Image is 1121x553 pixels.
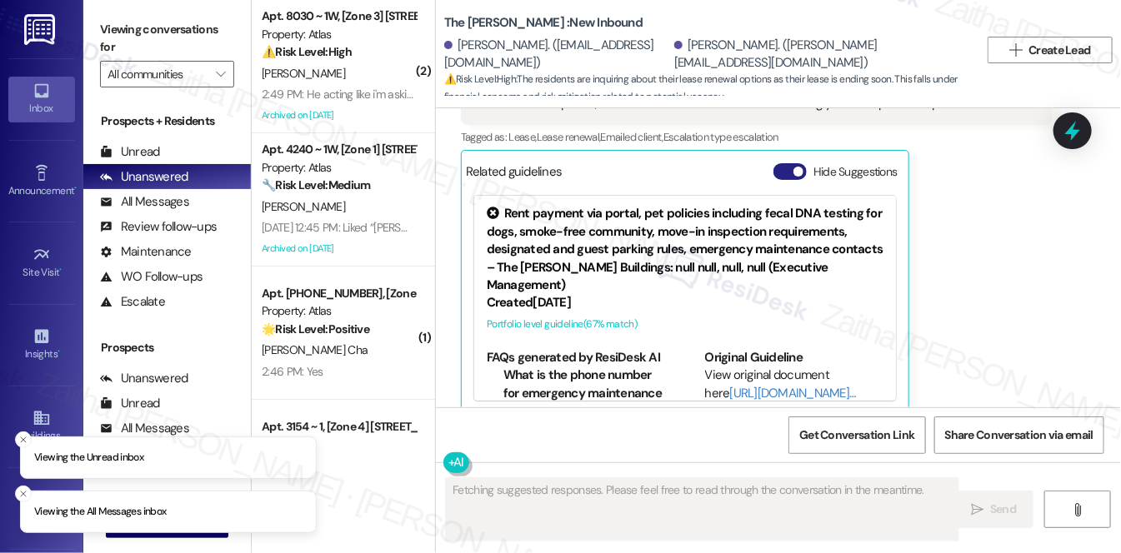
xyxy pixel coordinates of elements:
div: Archived on [DATE] [260,238,418,259]
span: Emailed client , [601,130,663,144]
button: Close toast [15,431,32,448]
a: Site Visit • [8,241,75,286]
div: Tagged as: [461,125,1053,149]
strong: ⚠️ Risk Level: High [444,72,516,86]
div: WO Follow-ups [100,268,203,286]
textarea: Fetching suggested responses. Please feel free to read through the conversation in the meantime. [446,478,958,541]
button: Create Lead [988,37,1113,63]
div: Escalate [100,293,165,311]
div: Prospects [83,339,251,356]
p: Viewing the All Messages inbox [34,505,167,520]
b: FAQs generated by ResiDesk AI [487,349,660,366]
div: Unanswered [100,370,188,387]
div: Archived on [DATE] [260,105,418,126]
div: View original document here [705,366,883,402]
span: Escalation type escalation [663,130,778,144]
span: Lease renewal , [537,130,601,144]
span: Share Conversation via email [945,426,1093,444]
span: Lease , [509,130,537,144]
div: Unread [100,143,160,161]
strong: ⚠️ Risk Level: High [262,44,352,59]
span: • [60,264,63,276]
input: All communities [108,61,208,87]
a: Buildings [8,404,75,449]
span: Get Conversation Link [799,426,914,444]
strong: 🔧 Risk Level: Medium [262,177,370,192]
div: Apt. 3154 ~ 1, [Zone 4] [STREET_ADDRESS] [262,418,416,436]
span: [PERSON_NAME] [262,199,345,214]
div: Property: Atlas [262,26,416,43]
div: [PERSON_NAME]. ([PERSON_NAME][EMAIL_ADDRESS][DOMAIN_NAME]) [674,37,967,72]
span: [PERSON_NAME] [262,66,345,81]
img: ResiDesk Logo [24,14,58,45]
span: • [58,346,60,357]
div: Apt. [PHONE_NUMBER], [Zone 3] [STREET_ADDRESS] [262,285,416,302]
div: [PERSON_NAME]. ([EMAIL_ADDRESS][DOMAIN_NAME]) [444,37,670,72]
div: Property: Atlas [262,302,416,320]
div: Review follow-ups [100,218,217,236]
label: Viewing conversations for [100,17,234,61]
div: Created [DATE] [487,294,883,311]
div: Apt. 8030 ~ 1W, [Zone 3] [STREET_ADDRESS][PERSON_NAME] [262,7,416,25]
div: Related guidelines [466,163,563,187]
i:  [216,67,225,81]
div: Prospects + Residents [83,112,251,130]
div: Apt. 4240 ~ 1W, [Zone 1] [STREET_ADDRESS][US_STATE] [262,141,416,158]
p: Viewing the Unread inbox [34,451,143,466]
div: All Messages [100,193,189,211]
span: Create Lead [1029,42,1091,59]
b: Original Guideline [705,349,803,366]
button: Close toast [15,486,32,502]
div: Portfolio level guideline ( 67 % match) [487,316,883,333]
div: Property: Atlas [262,159,416,177]
div: Unread [100,395,160,412]
a: Inbox [8,77,75,122]
i:  [1072,503,1084,516]
i:  [971,503,983,516]
div: Maintenance [100,243,192,261]
div: Rent payment via portal, pet policies including fecal DNA testing for dogs, smoke-free community,... [487,205,883,294]
i:  [1009,43,1022,57]
a: Insights • [8,322,75,367]
li: What is the phone number for emergency maintenance after hours? [503,366,665,420]
span: : The residents are inquiring about their lease renewal options as their lease is ending soon. Th... [444,71,979,107]
strong: 🌟 Risk Level: Positive [262,321,369,336]
span: • [74,182,77,194]
b: The [PERSON_NAME] : New Inbound [444,14,643,32]
button: Share Conversation via email [934,416,1104,454]
a: [URL][DOMAIN_NAME]… [730,385,856,401]
div: All Messages [100,420,189,437]
div: 2:46 PM: Yes [262,364,323,379]
button: Send [953,491,1034,528]
div: Unanswered [100,168,188,186]
span: [PERSON_NAME] Cha [262,342,368,357]
span: Send [990,501,1016,518]
label: Hide Suggestions [813,163,898,181]
a: Leads [8,486,75,531]
div: 2:49 PM: He acting like i'm asking for something that's impossible i'm telling him i'm seeing the... [262,87,915,102]
button: Get Conversation Link [788,416,925,454]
